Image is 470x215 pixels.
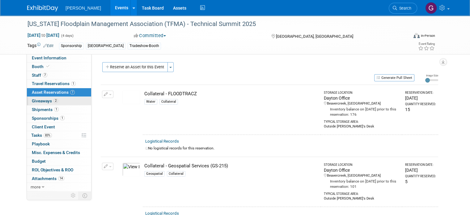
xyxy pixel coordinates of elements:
[324,173,400,178] div: Beavercreek, [GEOGRAPHIC_DATA]
[27,114,91,123] a: Sponsorships1
[145,139,179,144] a: Logistical Records
[32,107,59,112] span: Shipments
[32,176,64,181] span: Attachments
[68,191,79,200] td: Personalize Event Tab Strip
[32,98,58,103] span: Giveaways
[405,102,436,106] div: Quantity Reserved:
[324,95,400,101] div: Dayton Office
[27,97,91,105] a: Giveaways2
[324,106,400,117] div: Inventory balance on [DATE] prior to this reservation: 176
[27,157,91,166] a: Budget
[32,81,76,86] span: Travel Reservations
[405,174,436,178] div: Quantity Reserved:
[144,171,165,177] div: Geospatial
[405,178,436,185] div: 5
[25,19,400,30] div: [US_STATE] Floodplain Management Association (TFMA) - Technical Summit 2025
[421,33,435,38] div: In-Person
[122,163,140,176] img: View Images
[54,107,59,112] span: 1
[324,91,400,95] div: Storage Location:
[375,32,435,41] div: Event Format
[53,98,58,103] span: 2
[324,196,400,201] div: Outside [PERSON_NAME]'s Desk
[31,133,52,138] span: Tasks
[145,146,436,151] div: No logistical records for this reservation.
[122,91,140,104] img: View Images
[405,167,436,173] div: [DATE]
[324,189,400,196] div: Typical Storage Area:
[27,88,91,97] a: Asset Reservations7
[27,105,91,114] a: Shipments1
[27,174,91,183] a: Attachments14
[405,95,436,101] div: [DATE]
[31,184,40,189] span: more
[324,124,400,129] div: Outside [PERSON_NAME]'s Desk
[71,81,76,86] span: 1
[32,150,80,155] span: Misc. Expenses & Credits
[32,64,51,69] span: Booth
[102,62,168,72] button: Reserve an Asset for this Event
[27,183,91,191] a: more
[27,148,91,157] a: Misc. Expenses & Credits
[43,44,53,48] a: Edit
[159,99,178,105] div: Collateral
[144,99,157,105] div: Water
[324,101,400,106] div: Beavercreek, [GEOGRAPHIC_DATA]
[425,2,437,14] img: Genee' Mengarelli
[27,166,91,174] a: ROI, Objectives & ROO
[46,65,49,68] i: Booth reservation complete
[27,42,53,49] td: Tags
[43,73,47,77] span: 7
[32,141,50,146] span: Playbook
[61,34,74,38] span: (4 days)
[27,32,60,38] span: [DATE] [DATE]
[27,5,58,11] img: ExhibitDay
[276,34,353,39] span: [GEOGRAPHIC_DATA], [GEOGRAPHIC_DATA]
[418,42,435,45] div: Event Rating
[132,32,168,39] button: Committed
[413,33,420,38] img: Format-Inperson.png
[27,62,91,71] a: Booth
[324,167,400,173] div: Dayton Office
[32,167,73,172] span: ROI, Objectives & ROO
[70,90,75,95] span: 7
[32,116,65,121] span: Sponsorships
[324,178,400,189] div: Inventory balance on [DATE] prior to this reservation: 101
[32,124,55,129] span: Client Event
[27,131,91,140] a: Tasks83%
[374,74,414,81] button: Generate Pull Sheet
[405,91,436,95] div: Reservation Date:
[128,43,161,49] div: Tradeshow-Booth
[389,3,417,14] a: Search
[425,74,438,77] div: Image Size
[59,43,84,49] div: Sponsorship
[86,43,125,49] div: [GEOGRAPHIC_DATA]
[144,163,318,169] div: Collateral - Geospatial Services (GS-215)
[32,159,46,164] span: Budget
[405,106,436,113] div: 15
[60,116,65,120] span: 1
[405,163,436,167] div: Reservation Date:
[79,191,91,200] td: Toggle Event Tabs
[144,91,318,97] div: Collateral - FLOODTRACZ
[27,71,91,80] a: Staff7
[27,123,91,131] a: Client Event
[40,33,46,38] span: to
[324,163,400,167] div: Storage Location:
[32,55,66,60] span: Event Information
[32,73,47,78] span: Staff
[58,176,64,181] span: 14
[66,6,101,11] span: [PERSON_NAME]
[397,6,411,11] span: Search
[324,117,400,124] div: Typical Storage Area:
[27,140,91,148] a: Playbook
[27,54,91,62] a: Event Information
[167,171,185,177] div: Collateral
[27,80,91,88] a: Travel Reservations1
[44,133,52,138] span: 83%
[32,90,75,95] span: Asset Reservations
